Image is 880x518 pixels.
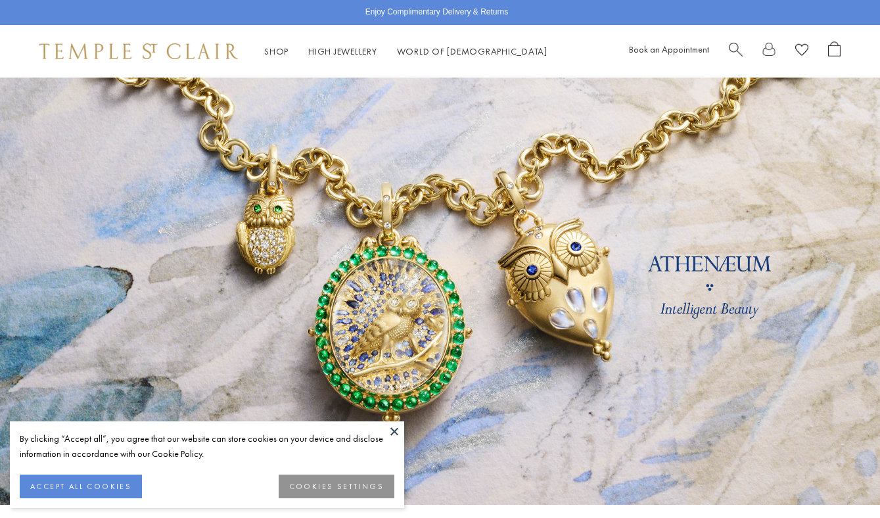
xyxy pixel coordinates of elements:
[729,41,743,62] a: Search
[20,431,394,461] div: By clicking “Accept all”, you agree that our website can store cookies on your device and disclos...
[279,475,394,498] button: COOKIES SETTINGS
[365,6,508,19] p: Enjoy Complimentary Delivery & Returns
[39,43,238,59] img: Temple St. Clair
[308,45,377,57] a: High JewelleryHigh Jewellery
[20,475,142,498] button: ACCEPT ALL COOKIES
[629,43,709,55] a: Book an Appointment
[397,45,547,57] a: World of [DEMOGRAPHIC_DATA]World of [DEMOGRAPHIC_DATA]
[264,43,547,60] nav: Main navigation
[795,41,808,62] a: View Wishlist
[814,456,867,505] iframe: Gorgias live chat messenger
[264,45,289,57] a: ShopShop
[828,41,841,62] a: Open Shopping Bag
